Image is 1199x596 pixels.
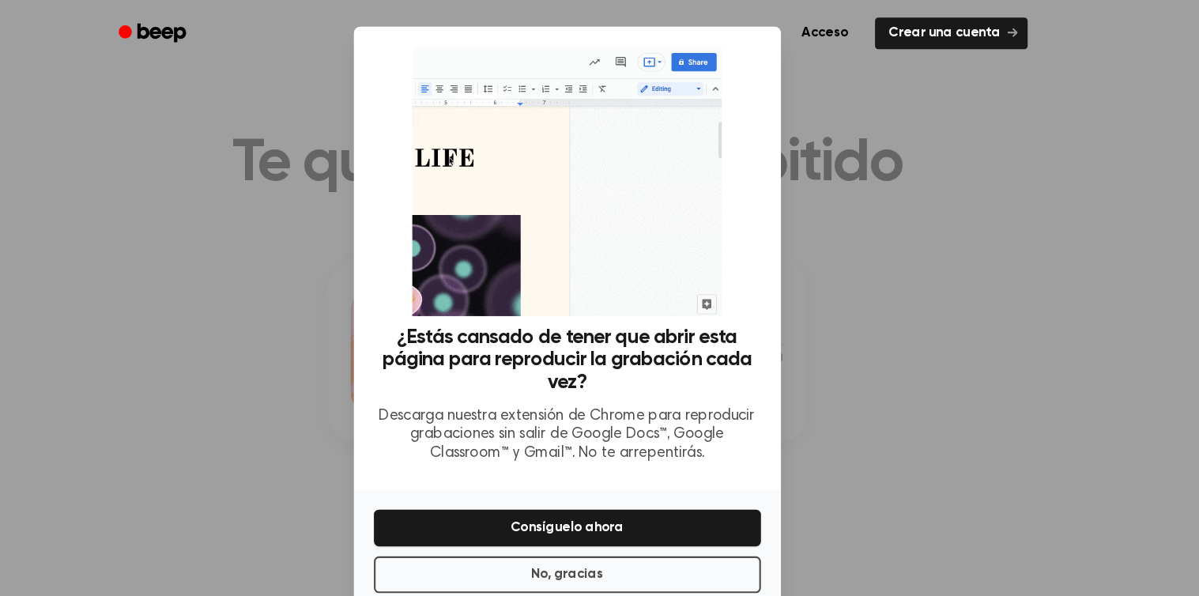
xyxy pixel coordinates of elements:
[164,17,253,47] a: Bip
[565,538,633,551] font: No, gracias
[546,494,653,507] font: Consíguelo ahora
[892,17,1035,47] a: Crear una cuenta
[417,483,783,518] button: Consíguelo ahora
[417,527,783,562] button: No, gracias
[822,25,866,38] font: Acceso
[453,44,746,300] img: Extensión de pitido en acción
[904,25,1010,38] font: Crear una cuenta
[424,310,775,372] font: ¿Estás cansado de tener que abrir esta página para reproducir la grabación cada vez?
[806,13,882,50] a: Acceso
[421,387,779,437] font: Descarga nuestra extensión de Chrome para reproducir grabaciones sin salir de Google Docs™, Googl...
